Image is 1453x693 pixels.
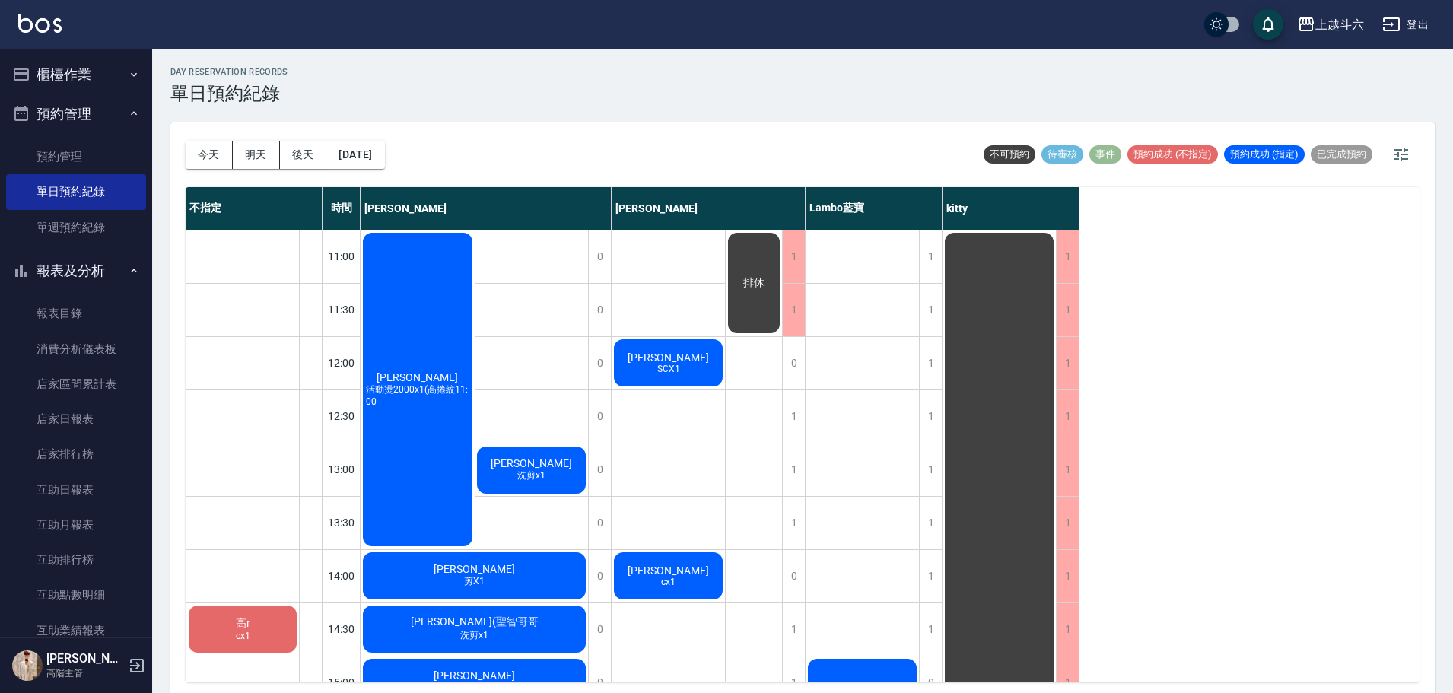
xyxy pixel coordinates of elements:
[12,650,43,681] img: Person
[46,666,124,680] p: 高階主管
[1291,9,1370,40] button: 上越斗六
[919,497,942,549] div: 1
[919,230,942,283] div: 1
[323,187,361,230] div: 時間
[782,337,805,389] div: 0
[6,210,146,245] a: 單週預約紀錄
[6,332,146,367] a: 消費分析儀表板
[6,542,146,577] a: 互助排行榜
[6,251,146,291] button: 報表及分析
[46,651,124,666] h5: [PERSON_NAME]
[588,443,611,496] div: 0
[233,141,280,169] button: 明天
[6,94,146,134] button: 預約管理
[6,472,146,507] a: 互助日報表
[323,230,361,283] div: 11:00
[280,141,327,169] button: 後天
[323,283,361,336] div: 11:30
[170,67,288,77] h2: day Reservation records
[1056,284,1079,336] div: 1
[18,14,62,33] img: Logo
[6,367,146,402] a: 店家區間累計表
[361,187,612,230] div: [PERSON_NAME]
[919,284,942,336] div: 1
[1315,15,1364,34] div: 上越斗六
[326,141,384,169] button: [DATE]
[782,550,805,602] div: 0
[1253,9,1283,40] button: save
[170,83,288,104] h3: 單日預約紀錄
[514,469,548,482] span: 洗剪x1
[588,603,611,656] div: 0
[943,187,1079,230] div: kitty
[6,55,146,94] button: 櫃檯作業
[806,187,943,230] div: Lambo藍寶
[488,457,575,469] span: [PERSON_NAME]
[919,443,942,496] div: 1
[588,230,611,283] div: 0
[233,631,253,641] span: cx1
[6,139,146,174] a: 預約管理
[431,563,518,575] span: [PERSON_NAME]
[1056,337,1079,389] div: 1
[1376,11,1435,39] button: 登出
[1056,603,1079,656] div: 1
[186,141,233,169] button: 今天
[919,390,942,443] div: 1
[588,337,611,389] div: 0
[782,603,805,656] div: 1
[588,390,611,443] div: 0
[782,284,805,336] div: 1
[6,507,146,542] a: 互助月報表
[588,284,611,336] div: 0
[1224,148,1305,161] span: 預約成功 (指定)
[782,443,805,496] div: 1
[1056,497,1079,549] div: 1
[612,187,806,230] div: [PERSON_NAME]
[6,174,146,209] a: 單日預約紀錄
[6,437,146,472] a: 店家排行榜
[984,148,1035,161] span: 不可預約
[1089,148,1121,161] span: 事件
[6,613,146,648] a: 互助業績報表
[654,364,683,374] span: SCX1
[363,383,472,407] span: 活動燙2000x1(高捲紋11:00
[588,497,611,549] div: 0
[625,564,712,577] span: [PERSON_NAME]
[625,351,712,364] span: [PERSON_NAME]
[233,617,253,631] span: 高r
[1056,230,1079,283] div: 1
[919,550,942,602] div: 1
[1056,443,1079,496] div: 1
[1056,390,1079,443] div: 1
[6,577,146,612] a: 互助點數明細
[323,389,361,443] div: 12:30
[6,296,146,331] a: 報表目錄
[782,390,805,443] div: 1
[323,602,361,656] div: 14:30
[323,496,361,549] div: 13:30
[919,337,942,389] div: 1
[1056,550,1079,602] div: 1
[323,336,361,389] div: 12:00
[782,497,805,549] div: 1
[457,629,491,642] span: 洗剪x1
[919,603,942,656] div: 1
[374,371,461,383] span: [PERSON_NAME]
[323,443,361,496] div: 13:00
[740,276,768,290] span: 排休
[431,669,518,682] span: [PERSON_NAME]
[6,402,146,437] a: 店家日報表
[658,577,679,587] span: cx1
[782,230,805,283] div: 1
[1311,148,1372,161] span: 已完成預約
[186,187,323,230] div: 不指定
[1127,148,1218,161] span: 預約成功 (不指定)
[408,615,542,629] span: [PERSON_NAME](聖智哥哥
[1041,148,1083,161] span: 待審核
[323,549,361,602] div: 14:00
[588,550,611,602] div: 0
[461,575,488,588] span: 剪X1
